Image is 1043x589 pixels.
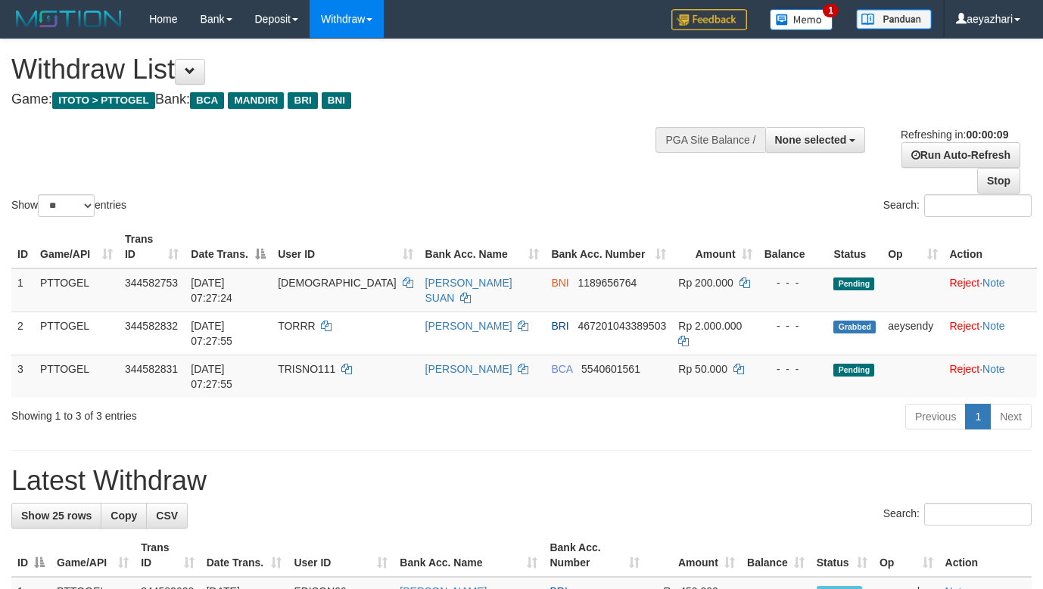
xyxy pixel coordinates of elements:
[146,503,188,529] a: CSV
[950,320,980,332] a: Reject
[425,363,512,375] a: [PERSON_NAME]
[425,320,512,332] a: [PERSON_NAME]
[901,129,1008,141] span: Refreshing in:
[125,363,178,375] span: 344582831
[11,534,51,577] th: ID: activate to sort column descending
[288,92,317,109] span: BRI
[278,363,335,375] span: TRISNO111
[425,277,512,304] a: [PERSON_NAME] SUAN
[11,268,34,312] td: 1
[119,225,185,268] th: Trans ID: activate to sort column ascending
[901,142,1020,168] a: Run Auto-Refresh
[764,318,822,333] div: - - -
[950,277,980,289] a: Reject
[419,225,546,268] th: Bank Acc. Name: activate to sort column ascending
[190,92,224,109] span: BCA
[770,9,833,30] img: Button%20Memo.svg
[101,503,147,529] a: Copy
[551,320,568,332] span: BRI
[394,534,543,577] th: Bank Acc. Name: activate to sort column ascending
[11,402,423,423] div: Showing 1 to 3 of 3 entries
[551,277,568,289] span: BNI
[982,277,1005,289] a: Note
[191,277,232,304] span: [DATE] 07:27:24
[873,534,939,577] th: Op: activate to sort column ascending
[551,363,572,375] span: BCA
[823,4,839,17] span: 1
[775,134,847,146] span: None selected
[990,404,1032,429] a: Next
[950,363,980,375] a: Reject
[944,355,1038,398] td: ·
[764,275,822,290] div: - - -
[52,92,155,109] span: ITOTO > PTTOGEL
[191,363,232,390] span: [DATE] 07:27:55
[578,277,637,289] span: Copy 1189656764 to clipboard
[11,225,34,268] th: ID
[765,127,866,153] button: None selected
[34,355,119,398] td: PTTOGEL
[322,92,351,109] span: BNI
[882,312,943,355] td: aeysendy
[34,312,119,355] td: PTTOGEL
[678,320,742,332] span: Rp 2.000.000
[882,225,943,268] th: Op: activate to sort column ascending
[924,503,1032,525] input: Search:
[833,277,874,290] span: Pending
[201,534,288,577] th: Date Trans.: activate to sort column ascending
[545,225,672,268] th: Bank Acc. Number: activate to sort column ascending
[905,404,966,429] a: Previous
[833,364,874,377] span: Pending
[944,268,1038,312] td: ·
[924,194,1032,217] input: Search:
[764,361,822,377] div: - - -
[191,320,232,347] span: [DATE] 07:27:55
[581,363,640,375] span: Copy 5540601561 to clipboard
[966,129,1008,141] strong: 00:00:09
[944,312,1038,355] td: ·
[34,225,119,268] th: Game/API: activate to sort column ascending
[883,194,1032,217] label: Search:
[944,225,1038,268] th: Action
[856,9,932,29] img: panduan.png
[672,225,758,268] th: Amount: activate to sort column ascending
[678,363,727,375] span: Rp 50.000
[833,321,876,333] span: Grabbed
[11,54,680,85] h1: Withdraw List
[51,534,135,577] th: Game/API: activate to sort column ascending
[278,320,316,332] span: TORRR
[21,510,92,522] span: Show 25 rows
[125,320,178,332] span: 344582832
[11,503,101,529] a: Show 25 rows
[883,503,1032,525] label: Search:
[228,92,284,109] span: MANDIRI
[38,194,95,217] select: Showentries
[288,534,394,577] th: User ID: activate to sort column ascending
[156,510,178,522] span: CSV
[135,534,201,577] th: Trans ID: activate to sort column ascending
[671,9,747,30] img: Feedback.jpg
[982,320,1005,332] a: Note
[11,92,680,107] h4: Game: Bank:
[982,363,1005,375] a: Note
[11,355,34,398] td: 3
[11,466,1032,496] h1: Latest Withdraw
[758,225,828,268] th: Balance
[811,534,873,577] th: Status: activate to sort column ascending
[543,534,646,577] th: Bank Acc. Number: activate to sort column ascending
[741,534,811,577] th: Balance: activate to sort column ascending
[965,404,991,429] a: 1
[827,225,882,268] th: Status
[272,225,419,268] th: User ID: activate to sort column ascending
[278,277,397,289] span: [DEMOGRAPHIC_DATA]
[578,320,666,332] span: Copy 467201043389503 to clipboard
[125,277,178,289] span: 344582753
[111,510,137,522] span: Copy
[11,8,126,30] img: MOTION_logo.png
[939,534,1032,577] th: Action
[11,312,34,355] td: 2
[655,127,764,153] div: PGA Site Balance /
[646,534,741,577] th: Amount: activate to sort column ascending
[11,194,126,217] label: Show entries
[34,268,119,312] td: PTTOGEL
